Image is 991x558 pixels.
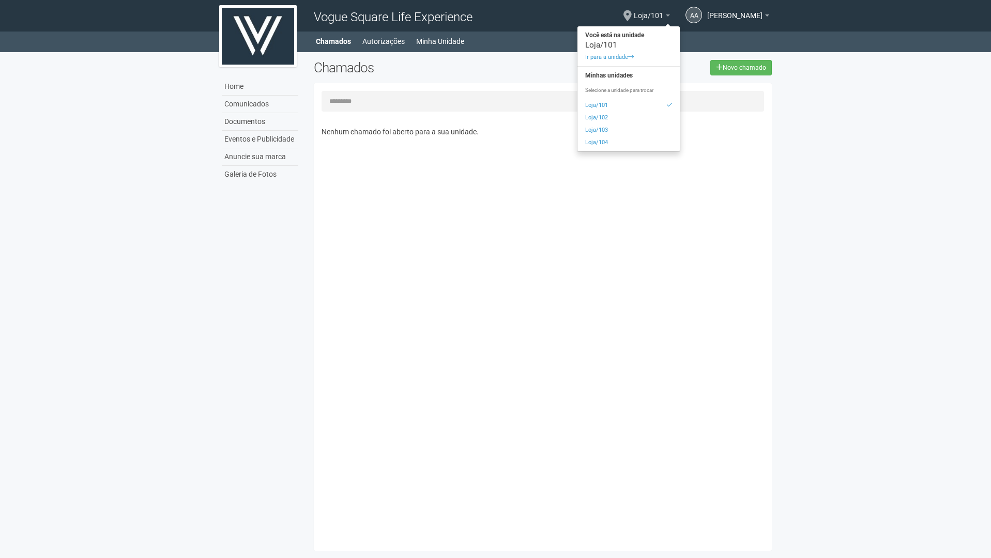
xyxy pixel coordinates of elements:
[219,5,297,67] img: logo.jpg
[577,51,680,64] a: Ir para a unidade
[577,124,680,136] a: Loja/103
[577,29,680,41] strong: Você está na unidade
[634,13,670,21] a: Loja/101
[222,131,298,148] a: Eventos e Publicidade
[222,113,298,131] a: Documentos
[577,99,680,112] a: Loja/101
[685,7,702,23] a: AA
[577,41,680,49] div: Loja/101
[222,96,298,113] a: Comunicados
[322,127,765,136] p: Nenhum chamado foi aberto para a sua unidade.
[707,2,763,20] span: Antonio Adolpho Souza
[316,34,351,49] a: Chamados
[314,60,496,75] h2: Chamados
[577,136,680,149] a: Loja/104
[577,87,680,94] p: Selecione a unidade para trocar
[362,34,405,49] a: Autorizações
[314,10,472,24] span: Vogue Square Life Experience
[707,13,769,21] a: [PERSON_NAME]
[222,78,298,96] a: Home
[416,34,464,49] a: Minha Unidade
[634,2,663,20] span: Loja/101
[577,112,680,124] a: Loja/102
[222,148,298,166] a: Anuncie sua marca
[577,69,680,82] strong: Minhas unidades
[222,166,298,183] a: Galeria de Fotos
[710,60,772,75] a: Novo chamado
